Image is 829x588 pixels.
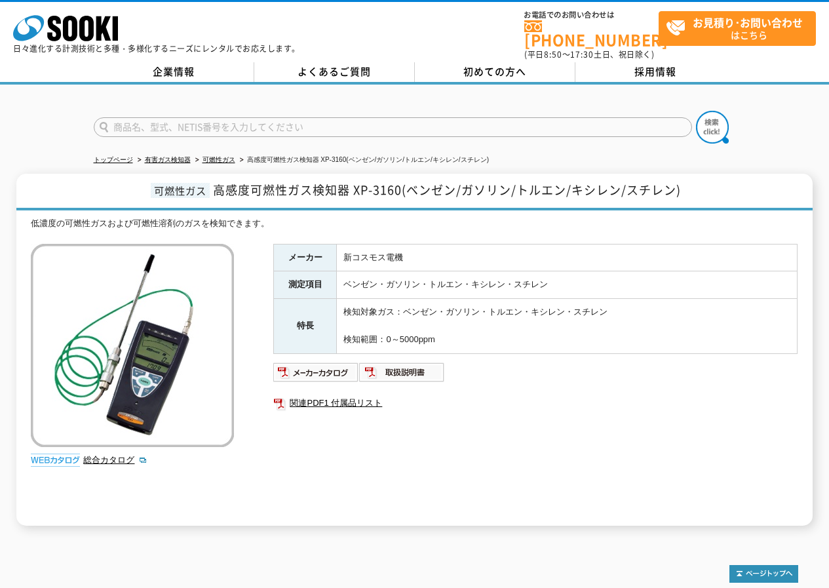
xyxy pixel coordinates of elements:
a: 総合カタログ [83,455,147,465]
a: 可燃性ガス [202,156,235,163]
span: お電話でのお問い合わせは [524,11,659,19]
div: 低濃度の可燃性ガスおよび可燃性溶剤のガスを検知できます。 [31,217,798,231]
span: はこちら [666,12,815,45]
input: 商品名、型式、NETIS番号を入力してください [94,117,692,137]
a: 初めての方へ [415,62,575,82]
span: 高感度可燃性ガス検知器 XP-3160(ベンゼン/ガソリン/トルエン/キシレン/スチレン) [213,181,681,199]
a: メーカーカタログ [273,370,359,380]
li: 高感度可燃性ガス検知器 XP-3160(ベンゼン/ガソリン/トルエン/キシレン/スチレン) [237,153,489,167]
img: メーカーカタログ [273,362,359,383]
td: 検知対象ガス：ベンゼン・ガソリン・トルエン・キシレン・スチレン 検知範囲：0～5000ppm [337,299,798,353]
img: 高感度可燃性ガス検知器 XP-3160(ベンゼン/ガソリン/トルエン/キシレン/スチレン) [31,244,234,447]
a: 有害ガス検知器 [145,156,191,163]
a: [PHONE_NUMBER] [524,20,659,47]
img: 取扱説明書 [359,362,445,383]
img: トップページへ [729,565,798,583]
img: webカタログ [31,454,80,467]
span: 初めての方へ [463,64,526,79]
td: ベンゼン・ガソリン・トルエン・キシレン・スチレン [337,271,798,299]
a: トップページ [94,156,133,163]
a: 採用情報 [575,62,736,82]
th: 測定項目 [274,271,337,299]
td: 新コスモス電機 [337,244,798,271]
th: 特長 [274,299,337,353]
p: 日々進化する計測技術と多種・多様化するニーズにレンタルでお応えします。 [13,45,300,52]
span: (平日 ～ 土日、祝日除く) [524,49,654,60]
span: 可燃性ガス [151,183,210,198]
a: 取扱説明書 [359,370,445,380]
span: 17:30 [570,49,594,60]
strong: お見積り･お問い合わせ [693,14,803,30]
span: 8:50 [544,49,562,60]
a: 関連PDF1 付属品リスト [273,395,798,412]
a: お見積り･お問い合わせはこちら [659,11,816,46]
th: メーカー [274,244,337,271]
a: よくあるご質問 [254,62,415,82]
img: btn_search.png [696,111,729,144]
a: 企業情報 [94,62,254,82]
